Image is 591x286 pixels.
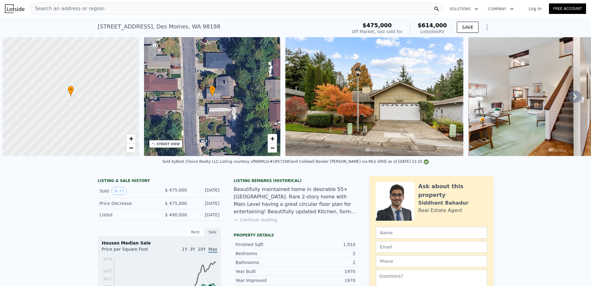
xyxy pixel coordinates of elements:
div: Listed [100,212,155,218]
button: Solutions [444,3,483,15]
div: [STREET_ADDRESS] , Des Moines , WA 98198 [98,22,220,31]
div: STREET VIEW [157,142,180,146]
span: + [129,135,133,142]
a: Zoom out [126,143,136,153]
span: − [270,144,274,152]
div: Lotside ARV [418,28,447,35]
span: $475,000 [363,22,392,28]
div: 1970 [295,268,355,275]
span: Search an address or region [30,5,104,12]
button: Company [483,3,519,15]
div: [DATE] [192,200,219,206]
div: Price per Square Foot [102,246,159,256]
div: Finished Sqft [236,241,295,248]
button: Show Options [481,21,493,33]
span: • [209,87,215,92]
a: Zoom out [268,143,277,153]
a: Free Account [549,3,586,14]
div: Off Market, last sold for [352,28,402,35]
div: [DATE] [192,187,219,195]
div: Sold by Best Choice Realty LLC . [162,159,220,164]
span: 1Y [182,247,187,252]
span: $614,000 [418,22,447,28]
span: $ 490,000 [165,212,187,217]
div: Real Estate Agent [418,207,462,214]
input: Phone [376,255,487,267]
div: Listing courtesy of NWMLS (#1857208) and Coldwell Banker [PERSON_NAME] via MLS GRID as of [DATE] ... [220,159,429,164]
input: Email [376,241,487,253]
div: Year Built [236,268,295,275]
span: 10Y [198,247,206,252]
div: [DATE] [192,212,219,218]
a: Zoom in [268,134,277,143]
div: Bathrooms [236,259,295,266]
div: Sale [204,228,221,236]
div: LISTING & SALE HISTORY [98,178,221,184]
img: Sale: 116317057 Parcel: 98039169 [285,37,463,156]
img: Lotside [5,4,24,13]
div: 2 [295,250,355,257]
div: Rent [187,228,204,236]
span: $ 475,000 [165,188,187,193]
div: • [68,86,74,97]
tspan: $472 [103,269,113,273]
a: Zoom in [126,134,136,143]
div: 1970 [295,277,355,284]
div: Year Improved [236,277,295,284]
span: + [270,135,274,142]
div: • [209,86,215,97]
div: Property details [234,233,357,238]
div: Ask about this property [418,182,487,199]
div: 2 [295,259,355,266]
div: Listing Remarks (Historical) [234,178,357,183]
div: Price Decrease [100,200,155,206]
a: Log In [521,6,549,12]
div: Bedrooms [236,250,295,257]
div: Siddhant Bahadur [418,199,469,207]
div: Beautifully maintained home in desirable 55+ [GEOGRAPHIC_DATA]. Rare 2-story home with Main Level... [234,186,357,215]
tspan: $558 [103,257,113,261]
button: SAVE [457,22,478,33]
input: Name [376,227,487,239]
img: NWMLS Logo [424,159,429,164]
span: • [68,87,74,92]
div: Sold [100,187,155,195]
span: − [129,144,133,152]
span: 3Y [190,247,195,252]
span: $ 475,000 [165,201,187,206]
button: Continue reading [234,217,277,223]
button: View historical data [111,187,126,195]
div: 1,910 [295,241,355,248]
div: Houses Median Sale [102,240,217,246]
span: Max [208,247,217,253]
tspan: $417 [103,277,113,281]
